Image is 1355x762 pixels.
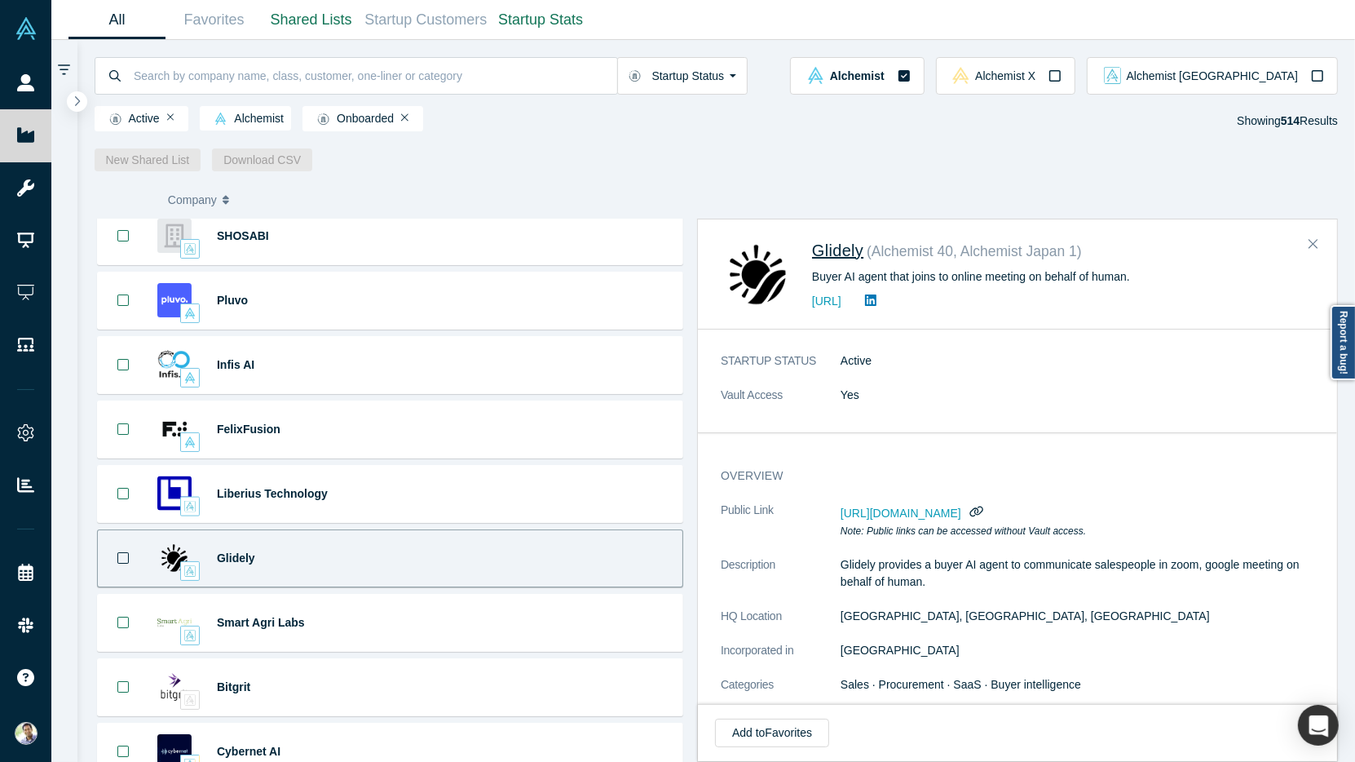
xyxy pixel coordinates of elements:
[217,680,250,693] a: Bitgrit
[617,57,748,95] button: Startup Status
[317,113,329,126] img: Startup status
[157,476,192,511] img: Liberius Technology's Logo
[98,272,148,329] button: Bookmark
[952,67,969,84] img: alchemistx Vault Logo
[721,608,841,642] dt: HQ Location
[1087,57,1338,95] button: alchemist_aj Vault LogoAlchemist [GEOGRAPHIC_DATA]
[98,595,148,651] button: Bookmark
[1331,305,1355,380] a: Report a bug!
[217,229,269,242] a: SHOSABI
[98,208,148,264] button: Bookmark
[184,630,196,641] img: alchemist, alchemist_aj Vault Logo
[790,57,924,95] button: alchemist Vault LogoAlchemist
[721,556,841,608] dt: Description
[102,113,160,126] span: Active
[841,507,961,520] span: [URL][DOMAIN_NAME]
[812,268,1314,286] div: Buyer AI agent that joins to online meeting on behalf of human.
[830,70,885,82] span: Alchemist
[721,676,841,711] dt: Categories
[812,241,863,259] a: Glidely
[109,113,121,126] img: Startup status
[841,642,1314,659] dd: [GEOGRAPHIC_DATA]
[807,67,824,84] img: alchemist Vault Logo
[360,1,492,39] a: Startup Customers
[936,57,1075,95] button: alchemistx Vault LogoAlchemist X
[263,1,360,39] a: Shared Lists
[167,112,174,123] button: Remove Filter
[184,243,196,255] img: alchemist, alchemist_aj Vault Logo
[168,183,217,217] span: Company
[492,1,589,39] a: Startup Stats
[15,17,38,40] img: Alchemist Vault Logo
[132,56,617,95] input: Search by company name, class, customer, one-liner or category
[207,113,284,126] span: Alchemist
[157,283,192,317] img: Pluvo's Logo
[15,722,38,745] img: Ravi Belani's Account
[715,719,829,747] button: Add toFavorites
[157,670,192,704] img: Bitgrit's Logo
[184,501,196,512] img: alchemist, alchemist_aj Vault Logo
[98,659,148,715] button: Bookmark
[217,552,255,565] a: Glidely
[184,372,196,383] img: alchemist Vault Logo
[157,348,192,382] img: Infis AI's Logo
[401,112,408,123] button: Remove Filter
[721,502,774,519] span: Public Link
[166,1,263,39] a: Favorites
[310,113,394,126] span: Onboarded
[629,69,641,82] img: Startup status
[1237,114,1338,127] span: Showing Results
[217,745,280,758] a: Сybernet AI
[1127,70,1298,82] span: Alchemist [GEOGRAPHIC_DATA]
[184,308,196,319] img: alchemist Vault Logo
[168,183,288,217] button: Company
[157,541,192,575] img: Glidely's Logo
[217,487,328,500] a: Liberius Technology
[841,525,1086,537] em: Note: Public links can be accessed without Vault access.
[841,352,1314,370] dd: Active
[157,412,192,446] img: FelixFusion's Logo
[841,678,1081,691] span: Sales · Procurement · SaaS · Buyer intelligence
[721,387,841,421] dt: Vault Access
[841,387,1314,404] dd: Yes
[841,556,1314,591] p: Glidely provides a buyer AI agent to communicate salespeople in zoom, google meeting on behalf of...
[1104,67,1121,84] img: alchemist_aj Vault Logo
[217,423,280,436] a: FelixFusion
[721,352,841,387] dt: STARTUP STATUS
[184,436,196,448] img: alchemist Vault Logo
[1301,232,1326,258] button: Close
[157,605,192,640] img: Smart Agri Labs's Logo
[217,616,305,629] a: Smart Agri Labs
[98,530,148,587] button: Bookmark
[212,148,312,171] button: Download CSV
[68,1,166,39] a: All
[217,294,248,307] a: Pluvo
[217,358,254,371] a: Infis AI
[98,337,148,393] button: Bookmark
[841,608,1314,625] dd: [GEOGRAPHIC_DATA], [GEOGRAPHIC_DATA], [GEOGRAPHIC_DATA]
[98,466,148,522] button: Bookmark
[1281,114,1300,127] strong: 514
[214,113,227,125] img: alchemist Vault Logo
[721,642,841,676] dt: Incorporated in
[157,219,192,253] img: SHOSABI's Logo
[184,694,196,706] img: alchemistx, alchemist, alchemist_aj Vault Logo
[95,148,201,171] button: New Shared List
[721,467,1291,485] h3: overview
[184,565,196,577] img: alchemist, alchemist_aj Vault Logo
[812,295,841,308] a: [URL]
[98,401,148,458] button: Bookmark
[867,243,1082,259] small: ( Alchemist 40, Alchemist Japan 1 )
[721,237,795,312] img: Glidely's Logo
[975,70,1035,82] span: Alchemist X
